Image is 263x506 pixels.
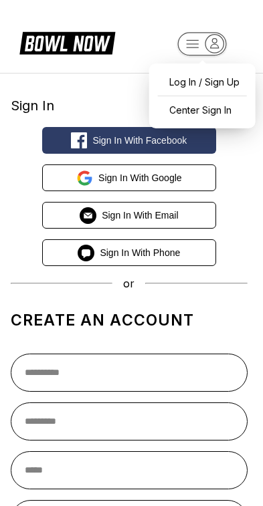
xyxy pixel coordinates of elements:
[11,311,248,330] h1: Create an account
[42,164,216,191] button: Sign in with Google
[156,98,249,122] a: Center Sign In
[98,172,182,183] span: Sign in with Google
[42,239,216,266] button: Sign in with Phone
[42,127,216,154] button: Sign in with Facebook
[100,247,180,258] span: Sign in with Phone
[92,135,187,146] span: Sign in with Facebook
[42,202,216,229] button: Sign in with Email
[156,70,249,94] a: Log In / Sign Up
[11,277,248,290] div: or
[11,98,248,114] div: Sign In
[102,210,178,221] span: Sign in with Email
